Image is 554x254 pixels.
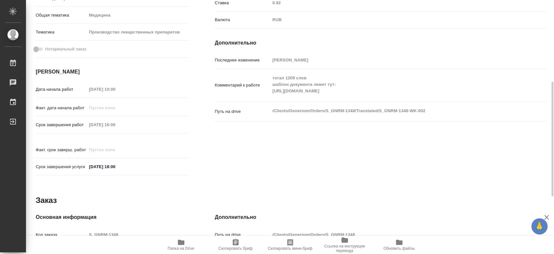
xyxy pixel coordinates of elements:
p: Путь на drive [215,232,270,238]
button: Ссылка на инструкции перевода [317,236,372,254]
span: Скопировать бриф [218,246,252,251]
span: 🙏 [534,220,545,233]
p: Комментарий к работе [215,82,270,88]
p: Факт. дата начала работ [36,105,87,111]
span: Папка на Drive [168,246,194,251]
span: Скопировать мини-бриф [268,246,312,251]
textarea: /Clients/Generium/Orders/S_GNRM-1348/Translated/S_GNRM-1348-WK-002 [270,105,519,116]
input: Пустое поле [270,55,519,65]
h4: Дополнительно [215,213,547,221]
div: RUB [270,14,519,25]
p: Срок завершения работ [36,122,87,128]
input: Пустое поле [87,120,143,129]
h4: Основная информация [36,213,189,221]
button: Обновить файлы [372,236,426,254]
span: Нотариальный заказ [45,46,86,52]
input: ✎ Введи что-нибудь [87,162,143,171]
textarea: тотал 1209 слов шаблон документа лежит тут: [URL][DOMAIN_NAME] [270,73,519,97]
input: Пустое поле [87,103,143,113]
p: Последнее изменение [215,57,270,63]
h2: Заказ [36,195,57,206]
p: Общая тематика [36,12,87,19]
p: Тематика [36,29,87,35]
span: Обновить файлы [383,246,415,251]
input: Пустое поле [87,145,143,154]
h4: Дополнительно [215,39,547,47]
button: Папка на Drive [154,236,208,254]
button: 🙏 [531,218,548,234]
button: Скопировать бриф [208,236,263,254]
input: Пустое поле [270,230,519,239]
p: Дата начала работ [36,86,87,93]
span: Ссылка на инструкции перевода [321,244,368,253]
p: Путь на drive [215,108,270,115]
div: Медицина [87,10,189,21]
p: Срок завершения услуги [36,164,87,170]
h4: [PERSON_NAME] [36,68,189,76]
p: Факт. срок заверш. работ [36,147,87,153]
button: Скопировать мини-бриф [263,236,317,254]
p: Код заказа [36,232,87,238]
input: Пустое поле [87,85,143,94]
div: Производство лекарственных препаратов [87,27,189,38]
p: Валюта [215,17,270,23]
input: Пустое поле [87,230,189,239]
